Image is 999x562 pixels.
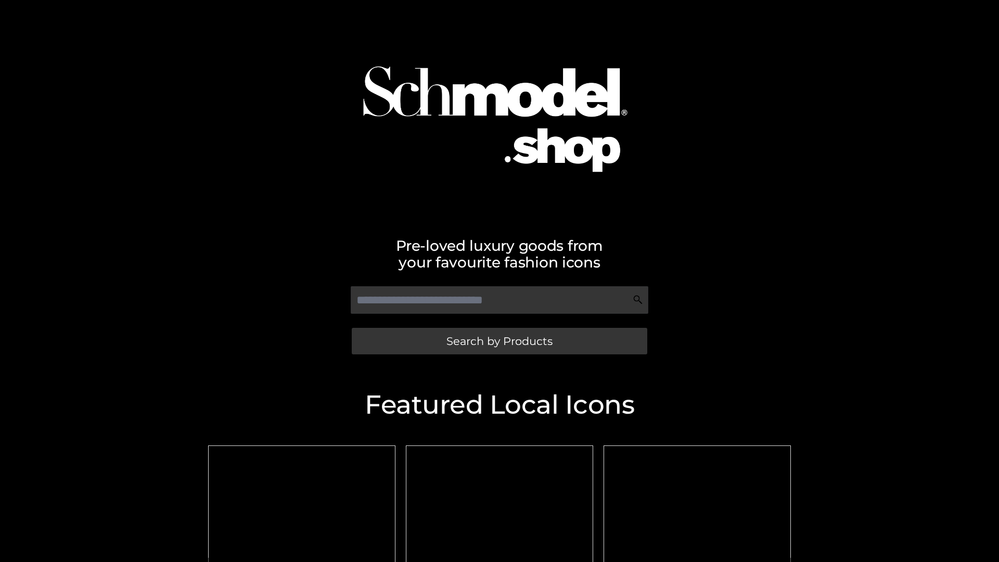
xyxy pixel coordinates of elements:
img: Search Icon [633,295,643,305]
span: Search by Products [446,336,553,347]
h2: Featured Local Icons​ [203,392,796,418]
h2: Pre-loved luxury goods from your favourite fashion icons [203,237,796,271]
a: Search by Products [352,328,647,354]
